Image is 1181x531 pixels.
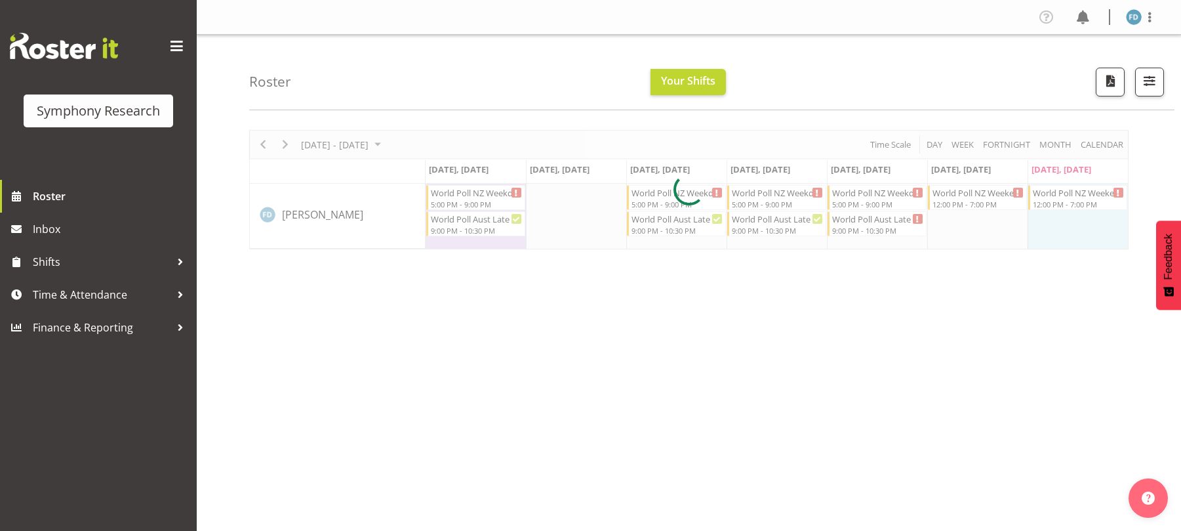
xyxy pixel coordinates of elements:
[1163,234,1174,280] span: Feedback
[10,33,118,59] img: Rosterit website logo
[249,74,291,89] h4: Roster
[33,285,170,305] span: Time & Attendance
[1135,68,1164,96] button: Filter Shifts
[1126,9,1142,25] img: foziah-dean1868.jpg
[661,74,715,88] span: Your Shifts
[1156,221,1181,310] button: Feedback - Show survey
[33,318,170,337] span: Finance & Reporting
[651,69,726,95] button: Your Shifts
[33,186,190,206] span: Roster
[33,252,170,272] span: Shifts
[1096,68,1125,96] button: Download a PDF of the roster according to the set date range.
[1142,492,1155,505] img: help-xxl-2.png
[37,101,160,121] div: Symphony Research
[33,219,190,239] span: Inbox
